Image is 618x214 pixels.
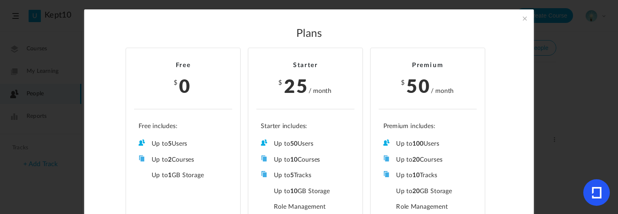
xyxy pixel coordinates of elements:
[284,72,309,98] span: 25
[309,86,331,95] cite: / month
[383,140,472,148] li: Up to Users
[383,203,472,211] li: Role Management
[406,72,431,98] span: 50
[412,188,420,194] b: 20
[168,141,172,147] b: 5
[168,157,172,163] b: 2
[139,171,228,180] li: Up to GB Storage
[256,62,354,70] h2: Starter
[379,62,477,70] h2: Premium
[290,188,298,194] b: 10
[261,171,350,180] li: Up to Tracks
[412,172,420,178] b: 10
[383,155,472,164] li: Up to Courses
[290,141,298,147] b: 50
[290,157,298,163] b: 10
[412,157,420,163] b: 20
[102,27,516,41] h2: Plans
[401,80,405,86] span: $
[261,203,350,211] li: Role Management
[134,62,232,70] h2: Free
[261,187,350,196] li: Up to GB Storage
[261,140,350,148] li: Up to Users
[261,155,350,164] li: Up to Courses
[383,171,472,180] li: Up to Tracks
[383,187,472,196] li: Up to GB Storage
[412,141,423,147] b: 100
[179,72,191,98] span: 0
[174,80,178,86] span: $
[168,172,172,178] b: 1
[139,140,228,148] li: Up to Users
[290,172,294,178] b: 5
[431,86,454,95] cite: / month
[139,155,228,164] li: Up to Courses
[278,80,283,86] span: $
